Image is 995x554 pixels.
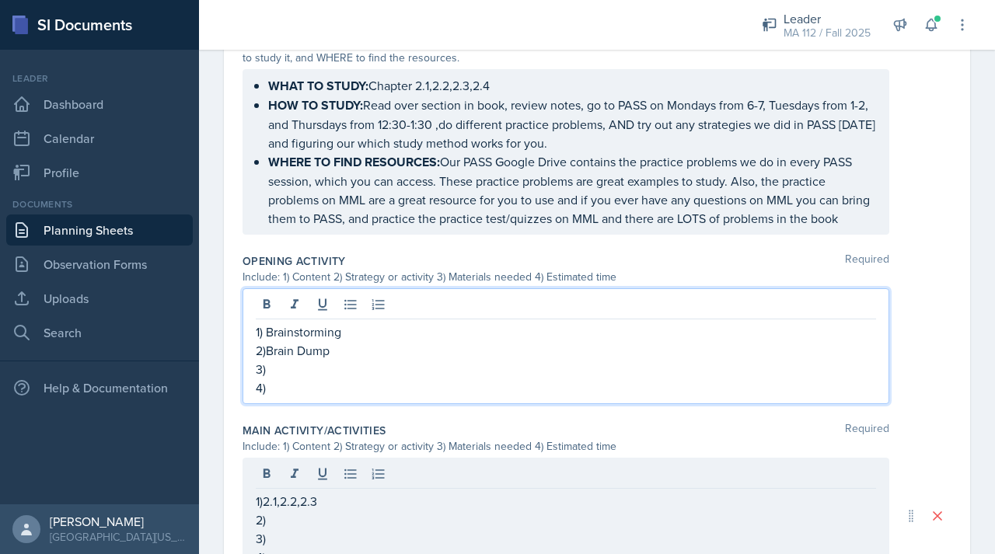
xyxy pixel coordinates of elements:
[268,96,876,152] p: Read over section in book, review notes, go to PASS on Mondays from 6-7, Tuesdays from 1-2, and T...
[268,153,440,171] strong: WHERE TO FIND RESOURCES:
[6,89,193,120] a: Dashboard
[243,423,386,438] label: Main Activity/Activities
[256,341,876,360] p: 2)Brain Dump
[268,152,876,228] p: Our PASS Google Drive contains the practice problems we do in every PASS session, which you can a...
[268,76,876,96] p: Chapter 2.1,2.2,2.3,2.4
[256,378,876,397] p: 4)
[243,269,889,285] div: Include: 1) Content 2) Strategy or activity 3) Materials needed 4) Estimated time
[6,214,193,246] a: Planning Sheets
[243,33,889,66] div: What action plan will you give the students before they leave the session? Think through WHAT con...
[50,529,187,545] div: [GEOGRAPHIC_DATA][US_STATE] in [GEOGRAPHIC_DATA]
[6,317,193,348] a: Search
[268,96,363,114] strong: HOW TO STUDY:
[256,492,876,510] p: 1)2.1,2.2,2.3
[50,514,187,529] div: [PERSON_NAME]
[6,123,193,154] a: Calendar
[243,438,889,455] div: Include: 1) Content 2) Strategy or activity 3) Materials needed 4) Estimated time
[256,360,876,378] p: 3)
[784,25,871,41] div: MA 112 / Fall 2025
[6,157,193,188] a: Profile
[6,71,193,85] div: Leader
[845,423,889,438] span: Required
[256,529,876,548] p: 3)
[268,77,368,95] strong: WHAT TO STUDY:
[6,372,193,403] div: Help & Documentation
[6,249,193,280] a: Observation Forms
[6,283,193,314] a: Uploads
[6,197,193,211] div: Documents
[256,322,876,341] p: 1) Brainstorming
[243,253,346,269] label: Opening Activity
[845,253,889,269] span: Required
[784,9,871,28] div: Leader
[256,510,876,529] p: 2)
